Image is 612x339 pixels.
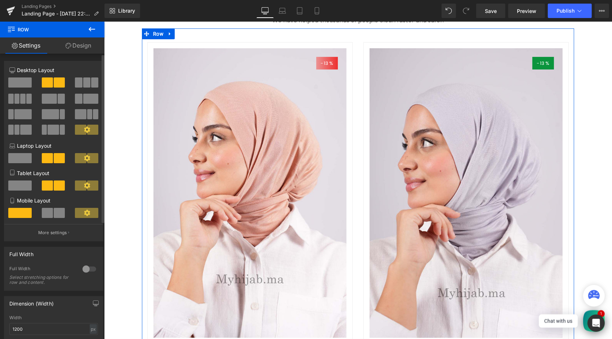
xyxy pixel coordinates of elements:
span: - [217,38,219,45]
div: Width [9,315,98,320]
a: Tablet [291,4,308,18]
span: 13 [436,38,441,45]
p: Desktop Layout [9,66,98,74]
span: Row [47,7,61,18]
div: px [90,324,97,334]
a: Landing Pages [22,4,104,9]
a: Tabaquia Coton - Gris clair [316,316,408,337]
div: Open Intercom Messenger [588,315,605,332]
div: Dimension (Width) [9,296,54,307]
span: Preview [517,7,536,15]
img: Tabaquia Coton - Gris clair [265,27,459,316]
a: New Library [104,4,140,18]
span: Save [485,7,497,15]
button: More settings [4,224,103,241]
div: Full Width [9,266,75,273]
span: Library [118,8,135,14]
span: Publish [557,8,575,14]
button: Publish [548,4,592,18]
div: Full Width [9,247,33,257]
input: auto [9,323,98,335]
span: 1 [496,291,499,294]
span: % [442,38,446,45]
span: % [225,38,229,45]
a: Design [52,37,104,54]
a: Laptop [274,4,291,18]
div: Select stretching options for row and content. [9,275,74,285]
button: More [595,4,609,18]
span: Row [7,22,79,37]
button: Redo [459,4,473,18]
button: Undo [442,4,456,18]
a: Preview [508,4,545,18]
a: Mobile [308,4,326,18]
a: Desktop [256,4,274,18]
a: Expand / Collapse [61,7,71,18]
a: Tabaquia Coton - Beige pink foncé [86,316,206,337]
span: - [433,38,435,45]
p: More settings [38,229,67,236]
span: Landing Page - [DATE] 22:39:56 [22,11,91,17]
p: Tablet Layout [9,169,98,177]
span: 13 [220,38,224,45]
p: Mobile Layout [9,197,98,204]
p: Laptop Layout [9,142,98,150]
